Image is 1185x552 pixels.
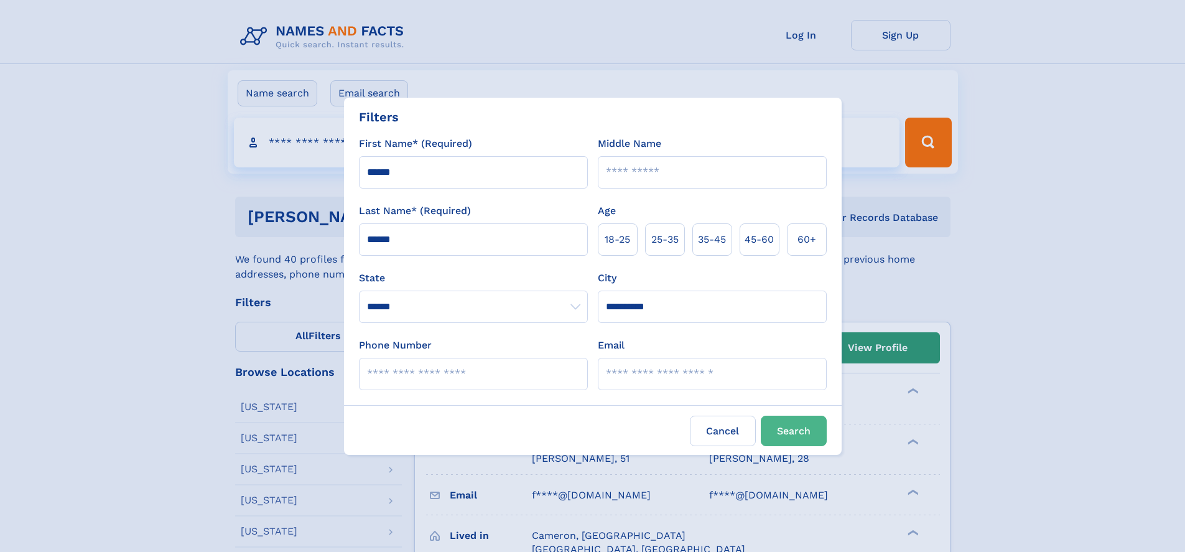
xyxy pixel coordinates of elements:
label: Middle Name [598,136,661,151]
button: Search [761,416,827,446]
span: 25‑35 [651,232,679,247]
label: Age [598,203,616,218]
label: State [359,271,588,286]
span: 18‑25 [605,232,630,247]
div: Filters [359,108,399,126]
span: 35‑45 [698,232,726,247]
label: Cancel [690,416,756,446]
label: Phone Number [359,338,432,353]
span: 60+ [797,232,816,247]
label: First Name* (Required) [359,136,472,151]
label: Last Name* (Required) [359,203,471,218]
span: 45‑60 [745,232,774,247]
label: Email [598,338,625,353]
label: City [598,271,616,286]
